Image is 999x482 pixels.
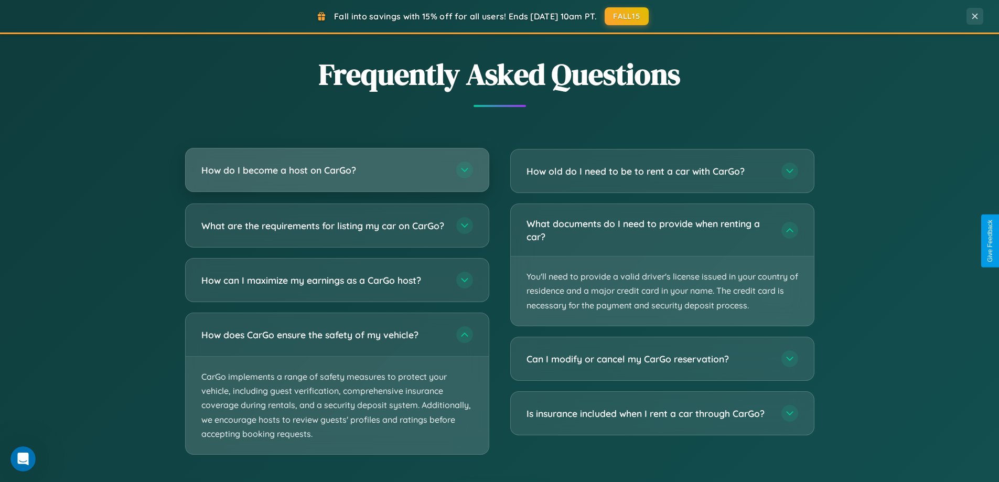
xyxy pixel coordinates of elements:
div: Give Feedback [986,220,994,262]
h3: How old do I need to be to rent a car with CarGo? [527,165,771,178]
h3: How do I become a host on CarGo? [201,164,446,177]
h3: Can I modify or cancel my CarGo reservation? [527,352,771,366]
button: FALL15 [605,7,649,25]
h2: Frequently Asked Questions [185,54,814,94]
p: CarGo implements a range of safety measures to protect your vehicle, including guest verification... [186,357,489,454]
h3: What documents do I need to provide when renting a car? [527,217,771,243]
p: You'll need to provide a valid driver's license issued in your country of residence and a major c... [511,256,814,326]
h3: Is insurance included when I rent a car through CarGo? [527,407,771,420]
h3: How does CarGo ensure the safety of my vehicle? [201,328,446,341]
span: Fall into savings with 15% off for all users! Ends [DATE] 10am PT. [334,11,597,22]
h3: How can I maximize my earnings as a CarGo host? [201,274,446,287]
h3: What are the requirements for listing my car on CarGo? [201,219,446,232]
iframe: Intercom live chat [10,446,36,472]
